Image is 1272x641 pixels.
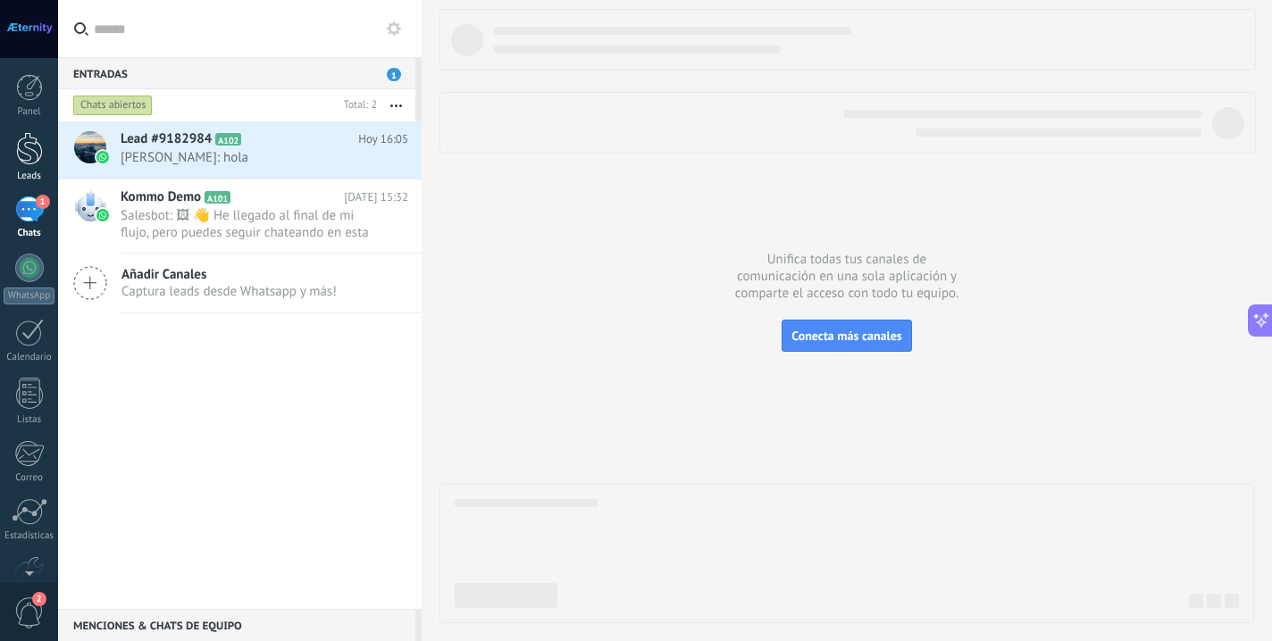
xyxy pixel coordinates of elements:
div: Chats abiertos [73,95,153,116]
div: Panel [4,106,55,118]
a: Lead #9182984 A102 Hoy 16:05 [PERSON_NAME]: hola [58,121,422,179]
span: 2 [32,592,46,606]
img: waba.svg [96,151,109,163]
span: A102 [215,133,241,146]
span: Salesbot: 🖼 👋 He llegado al final de mi flujo, pero puedes seguir chateando en esta conversación ... [121,207,374,241]
span: Hoy 16:05 [358,130,408,148]
div: Leads [4,171,55,182]
div: Listas [4,414,55,426]
div: Estadísticas [4,530,55,542]
button: Más [377,89,415,121]
div: Total: 2 [337,96,377,114]
button: Conecta más canales [782,320,911,352]
span: Captura leads desde Whatsapp y más! [121,283,337,300]
div: Chats [4,228,55,239]
span: Añadir Canales [121,266,337,283]
span: Conecta más canales [791,328,901,344]
div: Correo [4,472,55,484]
span: 1 [36,195,50,209]
div: Menciones & Chats de equipo [58,609,415,641]
span: Kommo Demo [121,188,201,206]
span: Lead #9182984 [121,130,212,148]
span: 1 [387,68,401,81]
img: waba.svg [96,209,109,221]
span: [PERSON_NAME]: hola [121,149,374,166]
div: Calendario [4,352,55,363]
div: WhatsApp [4,287,54,304]
div: Entradas [58,57,415,89]
span: [DATE] 15:32 [344,188,408,206]
span: A101 [205,191,230,204]
a: Kommo Demo A101 [DATE] 15:32 Salesbot: 🖼 👋 He llegado al final de mi flujo, pero puedes seguir ch... [58,179,422,253]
